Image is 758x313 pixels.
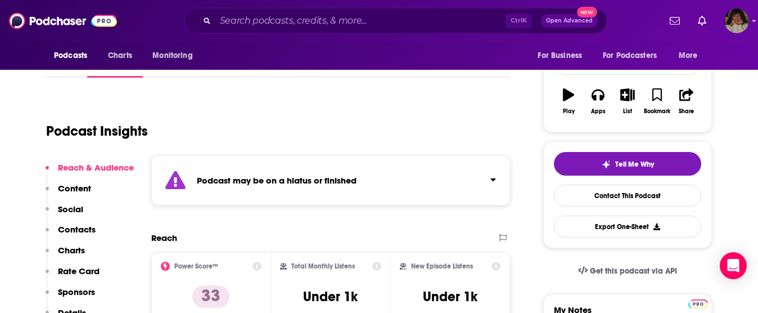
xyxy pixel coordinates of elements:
[577,7,597,17] span: New
[554,152,701,176] button: tell me why sparkleTell Me Why
[197,175,357,186] strong: Podcast may be on a hiatus or finished
[644,108,670,115] div: Bookmark
[554,185,701,207] a: Contact This Podcast
[623,108,632,115] div: List
[671,45,712,66] button: open menu
[58,266,100,276] p: Rate Card
[152,48,192,64] span: Monitoring
[554,216,701,238] button: Export One-Sheet
[583,81,612,122] button: Apps
[174,262,218,270] h2: Power Score™
[724,8,749,33] span: Logged in as angelport
[46,245,85,266] button: Charts
[546,18,593,24] span: Open Advanced
[541,14,598,28] button: Open AdvancedNew
[145,45,207,66] button: open menu
[151,232,177,243] h2: Reach
[590,266,677,276] span: Get this podcast via API
[720,252,747,279] div: Open Intercom Messenger
[563,108,575,115] div: Play
[688,299,708,308] img: Podchaser Pro
[58,224,96,235] p: Contacts
[58,287,95,297] p: Sponsors
[46,45,102,66] button: open menu
[615,160,654,169] span: Tell Me Why
[569,257,686,285] a: Get this podcast via API
[679,108,694,115] div: Share
[724,8,749,33] button: Show profile menu
[591,108,606,115] div: Apps
[46,123,148,140] h1: Podcast Insights
[46,183,91,204] button: Content
[411,262,473,270] h2: New Episode Listens
[672,81,701,122] button: Share
[423,288,477,305] h3: Under 1k
[613,81,642,122] button: List
[506,14,532,28] span: Ctrl K
[291,262,355,270] h2: Total Monthly Listens
[724,8,749,33] img: User Profile
[46,204,83,225] button: Social
[303,288,358,305] h3: Under 1k
[54,48,87,64] span: Podcasts
[58,245,85,256] p: Charts
[184,8,607,34] div: Search podcasts, credits, & more...
[595,45,673,66] button: open menu
[530,45,596,66] button: open menu
[46,224,96,245] button: Contacts
[603,48,657,64] span: For Podcasters
[554,81,583,122] button: Play
[688,298,708,308] a: Pro website
[58,183,91,194] p: Content
[642,81,671,122] button: Bookmark
[693,11,711,30] a: Show notifications dropdown
[46,162,134,183] button: Reach & Audience
[538,48,582,64] span: For Business
[58,162,134,173] p: Reach & Audience
[665,11,684,30] a: Show notifications dropdown
[46,287,95,307] button: Sponsors
[46,266,100,287] button: Rate Card
[602,160,611,169] img: tell me why sparkle
[679,48,698,64] span: More
[215,12,506,30] input: Search podcasts, credits, & more...
[151,155,510,205] section: Click to expand status details
[108,48,132,64] span: Charts
[101,45,139,66] a: Charts
[58,204,83,214] p: Social
[9,10,117,32] img: Podchaser - Follow, Share and Rate Podcasts
[192,285,229,308] p: 33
